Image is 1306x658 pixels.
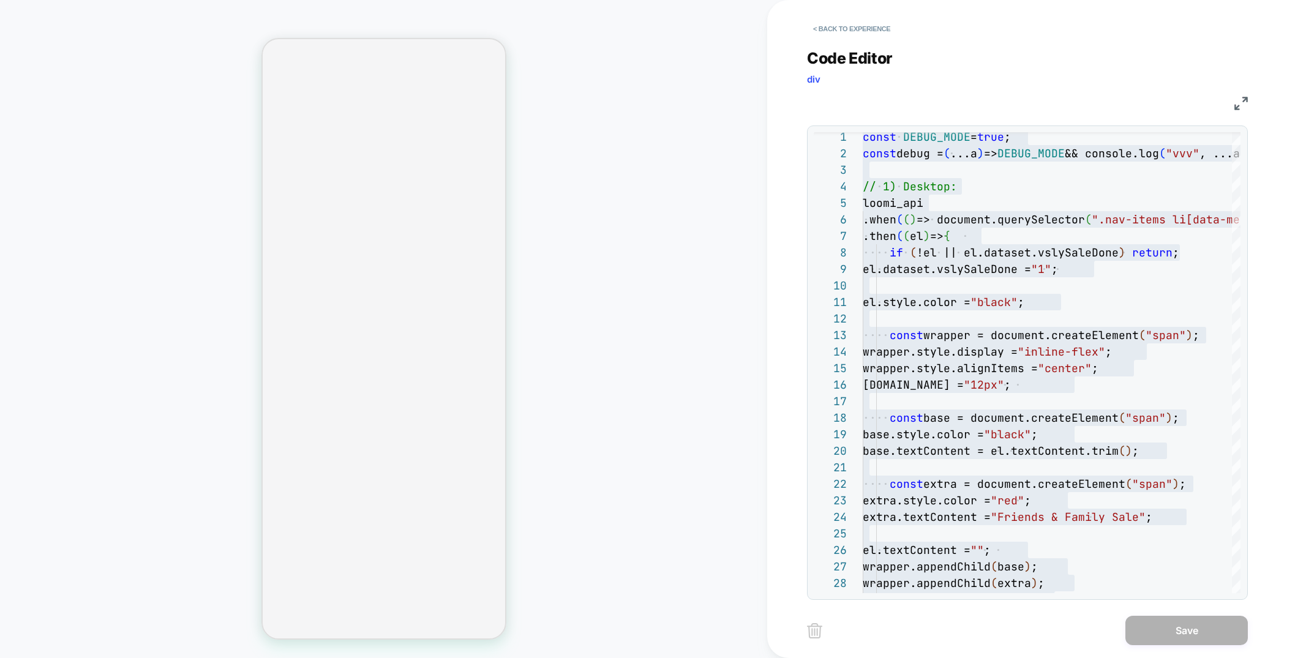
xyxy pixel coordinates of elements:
div: 11 [814,294,847,310]
span: "span" [1132,477,1173,491]
span: "inline-flex" [1018,345,1105,359]
span: "Friends & Family Sale" [991,510,1146,524]
div: 15 [814,360,847,376]
div: 8 [814,244,847,261]
span: "black" [970,295,1018,309]
span: ; [984,543,991,557]
span: ( [1119,411,1125,425]
span: ( [957,593,964,607]
span: wrapper.appendChild [863,576,991,590]
div: 29 [814,591,847,608]
span: "" [970,543,984,557]
span: ; [1179,477,1186,491]
span: ; [1024,493,1031,507]
span: ; [1004,130,1011,144]
span: ; [1132,444,1139,458]
span: wrapper.style.alignItems = [863,361,1038,375]
div: 13 [814,327,847,343]
span: wrapper = document.createElement [923,328,1139,342]
span: ( [910,245,917,260]
span: = [970,130,977,144]
span: ) [910,212,917,226]
div: 9 [814,261,847,277]
span: wrapper.style.display = [863,345,1018,359]
span: el.style.color = [863,295,970,309]
span: ) [1166,411,1173,425]
span: const [863,146,896,160]
span: ; [1004,378,1011,392]
span: ) [1011,593,1018,607]
button: < Back to experience [807,19,896,39]
span: if [890,245,903,260]
span: ( [1139,328,1146,342]
span: ; [1031,559,1038,574]
span: ( [1119,444,1125,458]
span: ; [1031,427,1038,441]
div: 27 [814,558,847,575]
span: ( [991,559,997,574]
span: ; [1146,510,1152,524]
span: ( [896,229,903,243]
div: 24 [814,509,847,525]
span: , ...a [1199,146,1240,160]
div: 1 [814,129,847,145]
span: "span" [1146,328,1186,342]
span: const [863,130,896,144]
span: ( [903,229,910,243]
span: ( [903,212,910,226]
span: ) [923,229,930,243]
span: ; [1193,328,1199,342]
span: // 1) Desktop: [863,179,957,193]
span: "red" [991,493,1024,507]
div: 3 [814,162,847,178]
span: el.appendChild [863,593,957,607]
span: ) [1024,559,1031,574]
span: ; [1051,262,1058,276]
span: "center" [1038,361,1092,375]
span: ; [1018,593,1024,607]
span: .when [863,212,896,226]
span: el [910,229,923,243]
span: ...a [950,146,977,160]
span: ) [1173,477,1179,491]
div: 2 [814,145,847,162]
span: "black" [984,427,1031,441]
div: 22 [814,476,847,492]
span: !el || el.dataset.vslySaleDone [917,245,1119,260]
div: 25 [814,525,847,542]
span: ) [1186,328,1193,342]
div: 19 [814,426,847,443]
img: delete [807,623,822,638]
span: base.textContent = el.textContent.trim [863,444,1119,458]
span: ( [991,576,997,590]
div: 12 [814,310,847,327]
div: 4 [814,178,847,195]
span: => [984,146,997,160]
span: "span" [1125,411,1166,425]
span: ) [1119,245,1125,260]
span: Code Editor [807,49,893,67]
span: DEBUG_MODE [997,146,1065,160]
span: => [930,229,944,243]
div: 28 [814,575,847,591]
div: 21 [814,459,847,476]
span: extra = document.createElement [923,477,1125,491]
span: ) [977,146,984,160]
span: "vvv" [1166,146,1199,160]
span: wrapper [964,593,1011,607]
span: ; [1092,361,1098,375]
span: && console.log [1065,146,1159,160]
span: [DOMAIN_NAME] = [863,378,964,392]
span: const [890,477,923,491]
span: base.style.color = [863,427,984,441]
span: ( [1159,146,1166,160]
span: loomi_api [863,196,923,210]
div: 5 [814,195,847,211]
span: base = document.createElement [923,411,1119,425]
div: 18 [814,409,847,426]
span: ) [1125,444,1132,458]
span: ; [1038,576,1045,590]
span: .then [863,229,896,243]
div: 20 [814,443,847,459]
div: 16 [814,376,847,393]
